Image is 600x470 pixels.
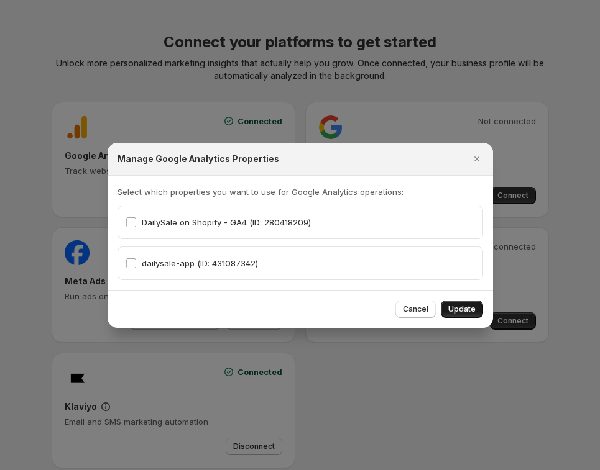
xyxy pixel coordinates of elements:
[142,258,258,268] span: dailysale-app (ID: 431087342)
[441,301,483,318] button: Update
[448,304,476,314] span: Update
[468,150,486,168] button: Close
[118,153,279,165] h2: Manage Google Analytics Properties
[118,186,483,198] p: Select which properties you want to use for Google Analytics operations:
[142,217,311,227] span: DailySale on Shopify - GA4 (ID: 280418209)
[403,304,428,314] span: Cancel
[395,301,436,318] button: Cancel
